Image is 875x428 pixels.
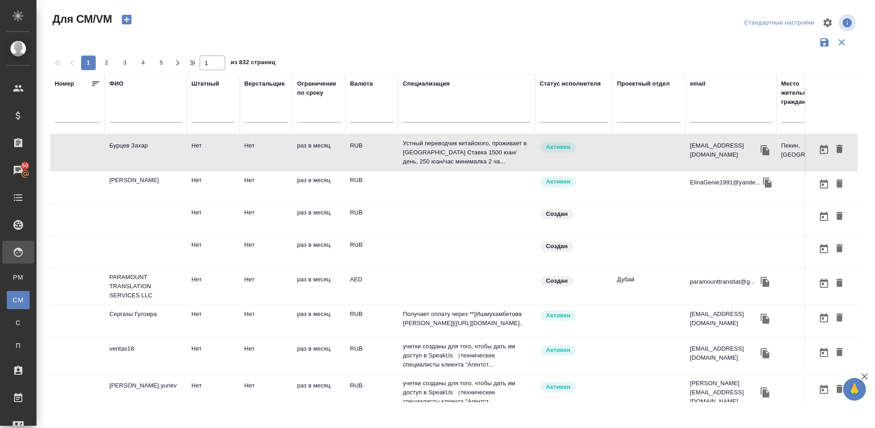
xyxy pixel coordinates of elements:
[11,341,25,350] span: П
[293,171,345,203] td: раз в месяц
[345,137,398,168] td: RUB
[55,79,74,88] div: Номер
[187,270,240,302] td: Нет
[240,305,293,337] td: Нет
[758,143,772,157] button: Скопировать
[617,79,670,88] div: Проектный отдел
[540,310,608,322] div: Рядовой исполнитель: назначай с учетом рейтинга
[105,171,187,203] td: [PERSON_NAME]
[546,143,571,152] p: Активен
[154,56,169,70] button: 5
[187,305,240,337] td: Нет
[403,310,530,328] p: Получает оплату через **[Ишмухамбетова [PERSON_NAME]]([URL][DOMAIN_NAME]..
[832,275,847,292] button: Удалить
[833,34,850,51] button: Сбросить фильтры
[7,291,30,309] a: CM
[105,137,187,168] td: Бурцев Захар
[816,310,832,326] button: Открыть календарь загрузки
[758,312,772,326] button: Скопировать
[816,208,832,225] button: Открыть календарь загрузки
[758,275,772,289] button: Скопировать
[99,58,114,67] span: 2
[832,141,847,158] button: Удалить
[136,58,150,67] span: 4
[345,340,398,372] td: RUB
[11,318,25,327] span: С
[546,177,571,186] p: Активен
[105,268,187,305] td: PARAMOUNT TRANSLATION SERVICES LLC
[7,314,30,332] a: С
[105,340,187,372] td: veritas18
[403,79,450,88] div: Специализация
[540,176,608,188] div: Рядовой исполнитель: назначай с учетом рейтинга
[546,276,568,285] p: Создан
[832,176,847,193] button: Удалить
[847,380,862,399] span: 🙏
[244,79,285,88] div: Верстальщик
[546,346,571,355] p: Активен
[240,340,293,372] td: Нет
[843,378,866,401] button: 🙏
[612,270,685,302] td: Дубай
[240,236,293,268] td: Нет
[832,344,847,361] button: Удалить
[690,141,758,159] p: [EMAIL_ADDRESS][DOMAIN_NAME]
[11,273,25,282] span: PM
[540,381,608,393] div: Рядовой исполнитель: назначай с учетом рейтинга
[832,381,847,398] button: Удалить
[293,236,345,268] td: раз в месяц
[187,171,240,203] td: Нет
[816,176,832,193] button: Открыть календарь загрузки
[50,12,112,26] span: Для СМ/VM
[99,56,114,70] button: 2
[7,336,30,355] a: П
[546,311,571,320] p: Активен
[105,377,187,408] td: [PERSON_NAME].yuriev
[816,240,832,257] button: Открыть календарь загрузки
[187,236,240,268] td: Нет
[546,242,568,251] p: Создан
[540,141,608,153] div: Рядовой исполнитель: назначай с учетом рейтинга
[690,344,758,362] p: [EMAIL_ADDRESS][DOMAIN_NAME]
[816,344,832,361] button: Открыть календарь загрузки
[403,379,530,406] p: учетки созданы для того, чтобы дать им доступ в SpeakUs （технические специалисты клиента "Агентст...
[832,208,847,225] button: Удалить
[345,171,398,203] td: RUB
[690,379,758,406] p: [PERSON_NAME][EMAIL_ADDRESS][DOMAIN_NAME]
[109,79,124,88] div: ФИО
[240,137,293,168] td: Нет
[293,270,345,302] td: раз в месяц
[742,16,817,30] div: split button
[187,340,240,372] td: Нет
[816,141,832,158] button: Открыть календарь загрузки
[345,377,398,408] td: RUB
[187,377,240,408] td: Нет
[546,209,568,219] p: Создан
[105,305,187,337] td: Сергазы Гулзира
[777,137,859,168] td: Пекин, [GEOGRAPHIC_DATA]
[761,176,774,189] button: Скопировать
[839,14,858,31] span: Посмотреть информацию
[816,34,833,51] button: Сохранить фильтры
[118,56,132,70] button: 3
[403,342,530,369] p: учетки созданы для того, чтобы дать им доступ в SpeakUs （технические специалисты клиента "Агентст...
[187,137,240,168] td: Нет
[154,58,169,67] span: 5
[293,340,345,372] td: раз в месяц
[240,377,293,408] td: Нет
[345,305,398,337] td: RUB
[2,159,34,182] a: 50
[293,204,345,235] td: раз в месяц
[345,236,398,268] td: RUB
[191,79,219,88] div: Штатный
[297,79,341,97] div: Ограничение по сроку
[240,171,293,203] td: Нет
[403,139,530,166] p: Устный переводчик китайского, проживает в [GEOGRAPHIC_DATA] Ставка 1500 юан/день, 250 юан/час мин...
[817,12,839,34] span: Настроить таблицу
[7,268,30,286] a: PM
[832,240,847,257] button: Удалить
[690,310,758,328] p: [EMAIL_ADDRESS][DOMAIN_NAME]
[816,275,832,292] button: Открыть календарь загрузки
[546,382,571,392] p: Активен
[240,204,293,235] td: Нет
